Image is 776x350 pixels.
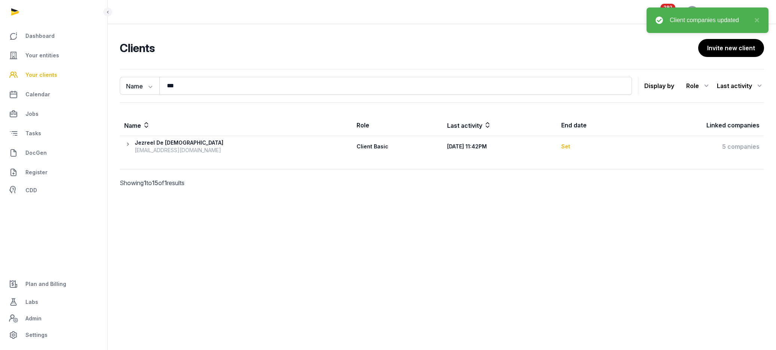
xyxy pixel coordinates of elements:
a: Labs [6,293,101,311]
button: HF [686,6,698,18]
a: Your entities [6,46,101,64]
a: Dashboard [6,27,101,45]
p: Showing to of results [120,169,272,196]
span: Dashboard [25,31,55,40]
span: 1 [164,179,167,187]
a: Settings [6,326,101,344]
th: End date [557,115,631,136]
a: Calendar [6,85,101,103]
th: Last activity [443,115,557,136]
a: Jobs [6,105,101,123]
p: Display by [644,80,674,92]
span: Jobs [25,109,39,118]
span: 292 [660,4,675,11]
th: Role [352,115,443,136]
span: Your entities [25,51,59,60]
div: Set [561,143,626,150]
div: 5 companies [635,142,760,151]
span: DocGen [25,148,47,157]
div: Role [686,80,711,92]
span: Tasks [25,129,41,138]
span: Admin [25,314,42,323]
span: Labs [25,298,38,307]
div: [EMAIL_ADDRESS][DOMAIN_NAME] [135,147,223,154]
h2: Clients [120,41,695,55]
button: close [751,16,760,25]
a: Your clients [6,66,101,84]
a: Register [6,163,101,181]
th: [DATE] 11:42PM [443,136,557,157]
span: Register [25,168,48,177]
span: Settings [25,331,48,340]
div: Last activity [717,80,764,92]
button: Invite new client [698,39,764,57]
a: Tasks [6,124,101,142]
button: Name [120,77,159,95]
span: 1 [144,179,146,187]
span: CDD [25,186,37,195]
span: 15 [152,179,158,187]
div: Client Basic [357,143,437,150]
a: CDD [6,183,101,198]
th: Name [120,115,352,136]
span: Your clients [25,70,57,79]
a: Plan and Billing [6,275,101,293]
a: DocGen [6,144,101,162]
span: Plan and Billing [25,280,66,289]
div: Client companies updated [670,16,751,25]
div: Jezreel De [DEMOGRAPHIC_DATA] [135,139,223,147]
span: Calendar [25,90,50,99]
a: Admin [6,311,101,326]
th: Linked companies [631,115,764,136]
